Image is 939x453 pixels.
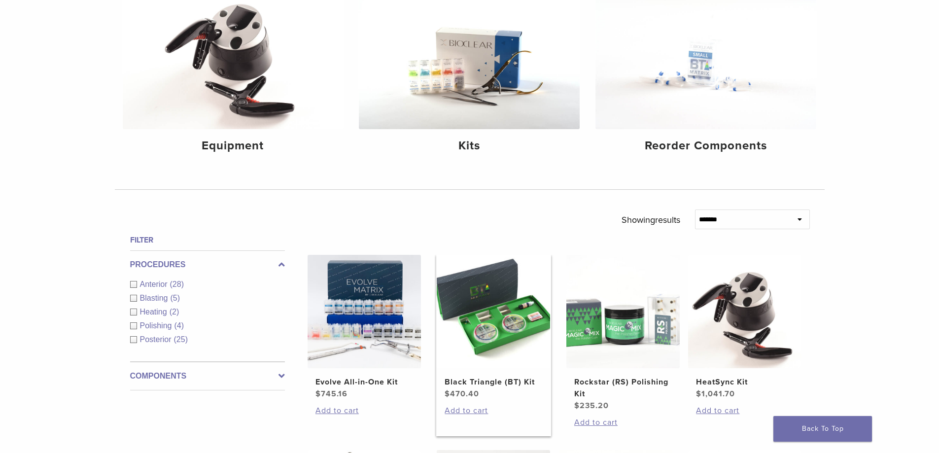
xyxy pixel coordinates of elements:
[445,389,479,399] bdi: 470.40
[696,376,794,388] h2: HeatSync Kit
[445,389,450,399] span: $
[140,280,170,288] span: Anterior
[688,255,802,400] a: HeatSync KitHeatSync Kit $1,041.70
[170,294,180,302] span: (5)
[130,370,285,382] label: Components
[367,137,572,155] h4: Kits
[622,209,680,230] p: Showing results
[140,335,174,344] span: Posterior
[696,389,701,399] span: $
[308,255,421,368] img: Evolve All-in-One Kit
[170,308,179,316] span: (2)
[603,137,808,155] h4: Reorder Components
[574,417,672,428] a: Add to cart: “Rockstar (RS) Polishing Kit”
[315,389,348,399] bdi: 745.16
[315,405,413,417] a: Add to cart: “Evolve All-in-One Kit”
[315,389,321,399] span: $
[773,416,872,442] a: Back To Top
[574,401,580,411] span: $
[130,259,285,271] label: Procedures
[174,321,184,330] span: (4)
[436,255,551,400] a: Black Triangle (BT) KitBlack Triangle (BT) Kit $470.40
[174,335,188,344] span: (25)
[170,280,184,288] span: (28)
[131,137,336,155] h4: Equipment
[696,405,794,417] a: Add to cart: “HeatSync Kit”
[574,401,609,411] bdi: 235.20
[307,255,422,400] a: Evolve All-in-One KitEvolve All-in-One Kit $745.16
[437,255,550,368] img: Black Triangle (BT) Kit
[688,255,801,368] img: HeatSync Kit
[574,376,672,400] h2: Rockstar (RS) Polishing Kit
[140,294,171,302] span: Blasting
[566,255,680,368] img: Rockstar (RS) Polishing Kit
[566,255,681,412] a: Rockstar (RS) Polishing KitRockstar (RS) Polishing Kit $235.20
[130,234,285,246] h4: Filter
[315,376,413,388] h2: Evolve All-in-One Kit
[140,308,170,316] span: Heating
[696,389,735,399] bdi: 1,041.70
[445,405,542,417] a: Add to cart: “Black Triangle (BT) Kit”
[140,321,174,330] span: Polishing
[445,376,542,388] h2: Black Triangle (BT) Kit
